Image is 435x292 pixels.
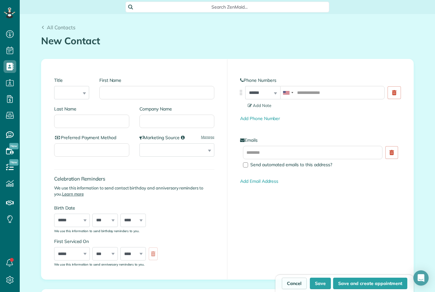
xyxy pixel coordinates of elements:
a: Cancel [282,278,307,289]
label: Emails [240,137,401,143]
label: First Name [99,77,214,83]
sub: We use this information to send birthday reminders to you. [54,229,139,233]
label: Birth Date [54,205,161,211]
div: Open Intercom Messenger [413,270,429,286]
a: All Contacts [41,24,75,31]
span: All Contacts [47,24,75,31]
a: Add Email Address [240,178,278,184]
span: Send automated emails to this address? [250,162,332,167]
label: Company Name [139,106,215,112]
label: Preferred Payment Method [54,134,129,141]
div: United States: +1 [281,86,295,99]
p: We use this information to send contact birthday and anniversary reminders to you. [54,185,214,197]
h4: Celebration Reminders [54,176,214,182]
label: Last Name [54,106,129,112]
span: New [9,143,18,149]
sub: We use this information to send anniversary reminders to you. [54,262,145,266]
img: drag_indicator-119b368615184ecde3eda3c64c821f6cf29d3e2b97b89ee44bc31753036683e5.png [238,89,244,96]
a: Manage [201,134,214,139]
a: Add Phone Number [240,116,280,121]
label: Marketing Source [139,134,215,141]
label: First Serviced On [54,238,161,245]
label: Title [54,77,89,83]
a: Learn more [62,191,84,196]
button: Save [310,278,331,289]
button: Save and create appointment [333,278,407,289]
h1: New Contact [41,36,414,46]
span: New [9,159,18,166]
label: Phone Numbers [240,77,401,83]
span: Add Note [248,103,271,108]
